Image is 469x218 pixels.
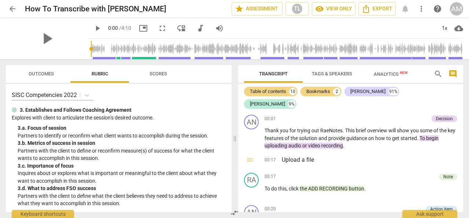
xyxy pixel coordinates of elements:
[356,128,367,133] span: brief
[119,25,131,31] span: / 4:10
[196,24,205,33] span: audiotrack
[319,186,349,192] span: RECORDING
[400,135,417,141] span: started
[397,128,410,133] span: show
[368,135,375,141] span: on
[349,186,364,192] span: button
[92,71,108,76] span: Rubric
[18,169,226,185] p: Inquires about or explores what is important or meaningful to the client about what they want to ...
[306,88,330,95] div: Bookmarks
[300,186,308,192] span: the
[291,135,299,141] span: the
[285,135,291,141] span: of
[320,128,343,133] span: RaeNotes
[244,115,259,129] div: Change speaker
[288,100,295,108] div: 9%
[265,174,276,180] span: 00:17
[194,22,207,35] button: Switch to audio player
[312,2,355,15] button: View only
[18,147,226,162] p: Partners with the client to define or reconfirm measure(s) of success for what the client wants t...
[333,88,340,95] div: 2
[432,68,444,80] button: Search
[232,2,282,15] button: Assessment
[343,128,345,133] span: .
[345,128,356,133] span: This
[426,135,439,141] span: begin
[308,186,319,192] span: ADD
[362,4,392,13] span: Export
[308,143,321,149] span: video
[358,2,396,15] button: Export
[12,210,74,218] div: Keyboard shortcuts
[436,115,453,122] div: Decision
[250,88,286,95] div: Table of contents
[235,4,279,13] span: Assessment
[443,174,453,180] div: Note
[375,135,386,141] span: how
[374,71,408,77] span: Analytics
[328,135,346,141] span: provide
[18,139,226,147] div: 3. b. Metrics of success in session
[448,69,457,78] span: comment
[265,143,288,149] span: uploading
[285,2,309,15] button: TL
[288,143,302,149] span: audio
[139,24,148,33] span: picture_in_picture
[25,4,166,14] h2: How To Transcribe with [PERSON_NAME]
[18,162,226,170] div: 3. c. Importance of focus
[388,88,398,95] div: 91%
[149,71,167,76] span: Scores
[417,135,420,141] span: .
[420,128,433,133] span: some
[410,128,420,133] span: you
[311,128,320,133] span: out
[8,4,17,13] span: arrow_back
[431,2,444,15] a: Help
[215,24,224,33] span: volume_up
[312,71,352,76] span: Tags & Speakers
[18,124,226,132] div: 3. a. Focus of session
[29,71,54,76] span: Outcomes
[400,71,408,75] span: New
[430,206,453,212] div: Action Item
[244,173,259,187] div: Change speaker
[318,135,328,141] span: and
[137,22,150,35] button: Picture in picture
[434,69,443,78] span: search
[448,128,455,133] span: key
[450,2,463,15] button: AM
[278,186,287,192] span: this
[37,29,56,48] span: play_arrow
[18,132,226,140] p: Partners to identify or reconfirm what client wants to accomplish during the session.
[289,88,296,95] div: 10
[18,192,226,207] p: Partners with the client to define what the client believes they need to address to achieve what ...
[12,114,226,122] p: Explores with client to articulate the session’s desired outcome.
[91,22,104,35] button: Play
[175,22,188,35] button: View player as separate pane
[246,156,255,164] span: toc
[289,186,300,192] span: click
[265,186,271,192] span: To
[364,186,366,192] span: .
[392,135,400,141] span: get
[265,157,276,164] span: 00:17
[402,210,457,218] div: Ask support
[302,143,308,149] span: or
[367,128,388,133] span: overview
[292,3,303,14] div: TL
[156,22,169,35] button: Fullscreen
[271,186,278,192] span: do
[20,106,132,114] p: 3. Establishes and Follows Coaching Agreement
[315,4,352,13] span: View only
[439,128,448,133] span: the
[346,135,368,141] span: guidance
[108,25,118,31] span: 0:00
[287,186,289,192] span: ,
[433,4,442,13] span: help
[447,68,459,80] button: Show/Hide comments
[350,88,385,95] div: [PERSON_NAME]
[265,206,276,212] span: 00:20
[386,135,392,141] span: to
[417,4,426,13] span: more_vert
